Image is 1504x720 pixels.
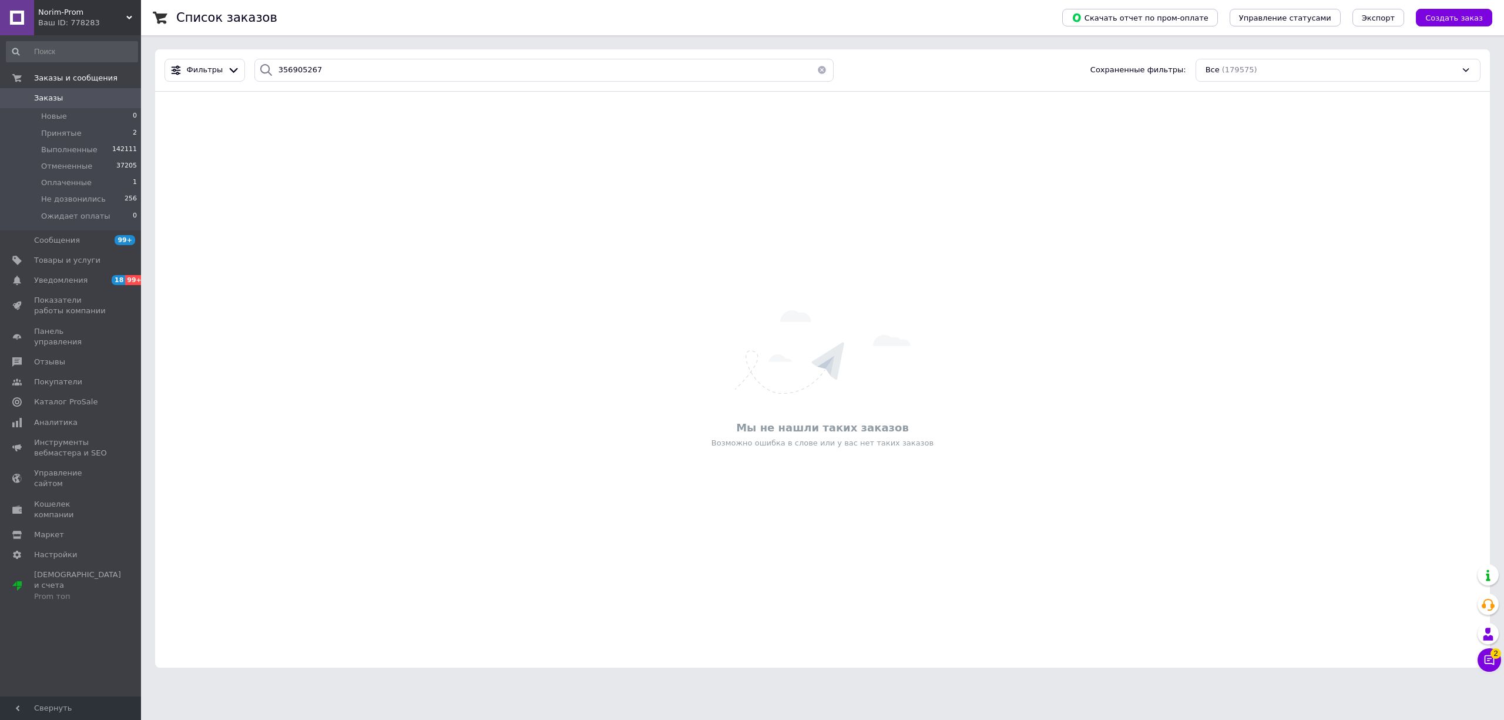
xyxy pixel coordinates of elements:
[176,11,277,25] h1: Список заказов
[41,128,82,139] span: Принятые
[115,235,135,245] span: 99+
[1362,14,1395,22] span: Экспорт
[125,194,137,205] span: 256
[125,275,145,285] span: 99+
[34,550,77,560] span: Настройки
[735,310,911,394] img: Ничего не найдено
[133,211,137,222] span: 0
[34,499,109,520] span: Кошелек компании
[34,73,117,83] span: Заказы и сообщения
[1425,14,1483,22] span: Создать заказ
[112,145,137,155] span: 142111
[1239,14,1331,22] span: Управление статусами
[34,275,88,286] span: Уведомления
[34,530,64,540] span: Маркет
[41,145,98,155] span: Выполненные
[133,128,137,139] span: 2
[133,111,137,122] span: 0
[810,59,834,82] button: Очистить
[41,211,110,222] span: Ожидает оплаты
[41,111,67,122] span: Новые
[34,591,121,602] div: Prom топ
[34,295,109,316] span: Показатели работы компании
[34,326,109,347] span: Панель управления
[1490,648,1501,659] span: 2
[1478,648,1501,672] button: Чат с покупателем2
[1352,9,1404,26] button: Экспорт
[34,570,121,602] span: [DEMOGRAPHIC_DATA] и счета
[38,7,126,18] span: Norim-Prom
[161,438,1484,448] div: Возможно ошибка в слове или у вас нет таких заказов
[34,437,109,458] span: Инструменты вебмастера и SEO
[1222,65,1257,74] span: (179575)
[34,357,65,367] span: Отзывы
[1062,9,1218,26] button: Скачать отчет по пром-оплате
[41,161,92,172] span: Отмененные
[41,194,106,205] span: Не дозвонились
[116,161,137,172] span: 37205
[34,397,98,407] span: Каталог ProSale
[41,178,92,188] span: Оплаченные
[161,420,1484,435] div: Мы не нашли таких заказов
[38,18,141,28] div: Ваш ID: 778283
[34,377,82,387] span: Покупатели
[1404,13,1492,22] a: Создать заказ
[34,255,100,266] span: Товары и услуги
[133,178,137,188] span: 1
[34,93,63,103] span: Заказы
[187,65,223,76] span: Фильтры
[254,59,834,82] input: Поиск по номеру заказа, ФИО покупателя, номеру телефона, Email, номеру накладной
[112,275,125,285] span: 18
[1230,9,1341,26] button: Управление статусами
[1072,12,1208,23] span: Скачать отчет по пром-оплате
[34,468,109,489] span: Управление сайтом
[1206,65,1220,76] span: Все
[1416,9,1492,26] button: Создать заказ
[34,417,78,428] span: Аналитика
[6,41,138,62] input: Поиск
[34,235,80,246] span: Сообщения
[1090,65,1186,76] span: Сохраненные фильтры:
